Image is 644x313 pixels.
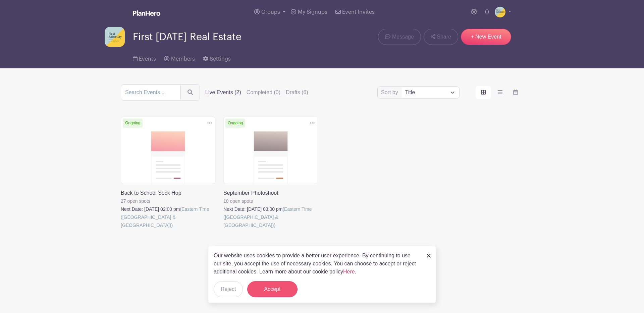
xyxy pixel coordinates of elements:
a: Here [343,269,355,274]
img: logo_white-6c42ec7e38ccf1d336a20a19083b03d10ae64f83f12c07503d8b9e83406b4c7d.svg [133,10,160,16]
label: Drafts (6) [286,88,308,97]
span: Groups [261,9,280,15]
div: order and view [476,86,523,99]
img: close_button-5f87c8562297e5c2d7936805f587ecaba9071eb48480494691a3f1689db116b3.svg [427,254,431,258]
span: Settings [210,56,231,62]
a: Events [133,47,156,68]
label: Completed (0) [247,88,280,97]
span: Share [437,33,451,41]
label: Live Events (2) [205,88,241,97]
img: Untitled%20design%20copy.jpg [495,7,505,17]
span: My Signups [298,9,327,15]
div: filters [205,88,308,97]
span: Events [139,56,156,62]
a: + New Event [461,29,511,45]
span: Message [392,33,414,41]
p: Our website uses cookies to provide a better user experience. By continuing to use our site, you ... [214,252,420,276]
input: Search Events... [121,84,181,101]
img: FS_Social_icon.jpg [105,27,125,47]
a: Share [424,29,458,45]
label: Sort by [381,88,400,97]
button: Reject [214,281,243,297]
button: Accept [247,281,298,297]
span: Event Invites [342,9,375,15]
a: Settings [203,47,231,68]
span: First [DATE] Real Estate [133,32,241,43]
span: Members [171,56,195,62]
a: Members [164,47,195,68]
a: Message [378,29,421,45]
